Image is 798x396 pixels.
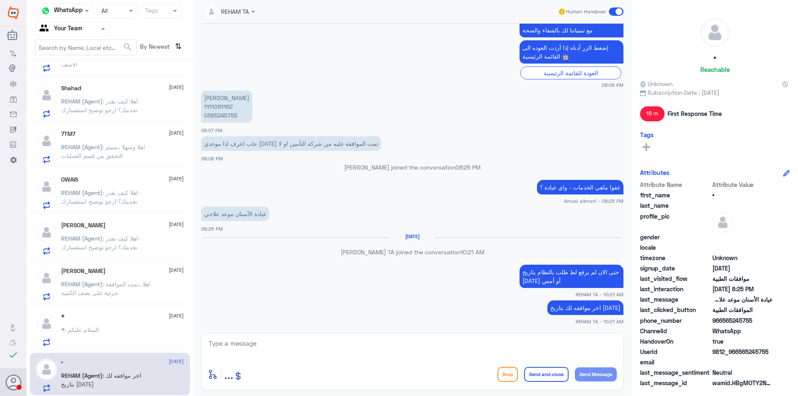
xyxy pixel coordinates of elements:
span: 08:25 PM [456,164,480,171]
button: Drop [498,367,518,382]
span: UserId [640,347,711,356]
h5: • [714,53,716,63]
span: Attribute Name [640,180,711,189]
span: : السلام عليكم [65,326,99,333]
span: 08:07 PM [201,128,222,133]
img: defaultAdmin.png [36,268,57,288]
span: gender [640,233,711,241]
p: 21/8/2025, 10:21 AM [547,300,623,315]
span: [DATE] [169,129,184,137]
img: defaultAdmin.png [36,359,57,380]
span: wamid.HBgMOTY2NTY1MjQ1NzU1FQIAEhgUM0FDMkM0MTQxRkI0REQzMkY5OUUA [712,379,773,387]
span: : اهلا وسهلا ..سيتم التحقق من قسم العمليات [61,143,145,159]
span: Attribute Value [712,180,773,189]
span: 08:06 PM [602,81,623,89]
img: defaultAdmin.png [701,18,729,47]
button: search [123,40,133,54]
span: • [712,191,773,199]
span: [DATE] [169,221,184,228]
span: REHAM (Agent) [61,372,103,379]
img: defaultAdmin.png [712,212,733,233]
span: Subscription Date : [DATE] [640,88,790,97]
span: Amaal alknani - 08:25 PM [564,197,623,204]
img: defaultAdmin.png [36,130,57,151]
span: email [640,358,711,366]
span: 18 m [640,106,665,121]
p: 20/8/2025, 8:08 PM [201,136,381,151]
span: 9812_966565245755 [712,347,773,356]
span: REHAM TA - 10:21 AM [576,318,623,325]
span: search [123,42,133,52]
img: defaultAdmin.png [36,222,57,243]
h6: [DATE] [389,234,435,239]
span: last_visited_flow [640,274,711,283]
button: ... [224,365,233,384]
span: first_name [640,191,711,199]
span: 08:08 PM [201,156,223,161]
img: Widebot Logo [8,6,19,20]
i: check [8,350,18,360]
h5: Ali [61,222,106,229]
span: last_clicked_button [640,305,711,314]
span: ChannelId [640,327,711,335]
img: whatsapp.png [39,5,52,17]
span: 08:25 PM [201,226,223,231]
h6: Attributes [640,169,670,176]
span: 2025-08-20T17:25:46.617Z [712,285,773,293]
h5: OWAIS [61,176,78,183]
span: ... [224,366,233,381]
span: [DATE] [169,266,184,274]
span: [DATE] [169,84,184,91]
span: Unknown [640,79,672,88]
p: 20/8/2025, 8:25 PM [537,180,623,194]
span: null [712,233,773,241]
h6: Tags [640,131,654,138]
span: : اهلا ..تمت الموافقة جزئية على نصف الكمية [61,280,150,296]
img: defaultAdmin.png [36,313,57,334]
span: 0 [712,368,773,377]
span: [DATE] [169,312,184,320]
h6: Reachable [700,66,730,73]
span: last_message_sentiment [640,368,711,377]
span: locale [640,243,711,252]
button: Send and close [524,367,569,382]
p: 20/8/2025, 8:06 PM [520,40,623,64]
span: last_interaction [640,285,711,293]
img: yourTeam.svg [39,23,52,35]
button: Send Message [575,367,617,381]
button: Avatar [5,374,21,390]
span: Unknown [712,253,773,262]
i: ⇅ [175,39,182,53]
span: null [712,358,773,366]
span: signup_date [640,264,711,273]
h5: سلمان [61,268,106,275]
span: phone_number [640,316,711,325]
div: العودة للقائمة الرئيسية [520,66,621,79]
h5: 7TM7 [61,130,75,138]
span: موافقات الطبية [712,274,773,283]
span: [DATE] [169,358,184,365]
span: timezone [640,253,711,262]
span: HandoverOn [640,337,711,346]
span: 10:21 AM [461,248,484,256]
h5: Shahad [61,85,81,92]
span: true [712,337,773,346]
span: REHAM (Agent) [61,143,103,150]
p: 20/8/2025, 8:07 PM [201,91,252,123]
span: last_message_id [640,379,711,387]
p: [PERSON_NAME] TA joined the conversation [201,248,623,256]
img: defaultAdmin.png [36,176,57,197]
span: First Response Time [667,109,722,118]
span: REHAM TA - 10:21 AM [576,291,623,298]
span: By Newest [137,39,172,56]
h5: • [61,359,63,366]
span: REHAM (Agent) [61,189,103,196]
span: REHAM (Agent) [61,235,103,242]
span: last_message [640,295,711,304]
p: 21/8/2025, 10:21 AM [520,265,623,288]
p: 20/8/2025, 8:25 PM [201,207,269,221]
span: null [712,243,773,252]
span: [DATE] [169,175,184,182]
span: 2025-08-20T17:06:32.653Z [712,264,773,273]
span: عيادة الأسنان موعد علاجي [712,295,773,304]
